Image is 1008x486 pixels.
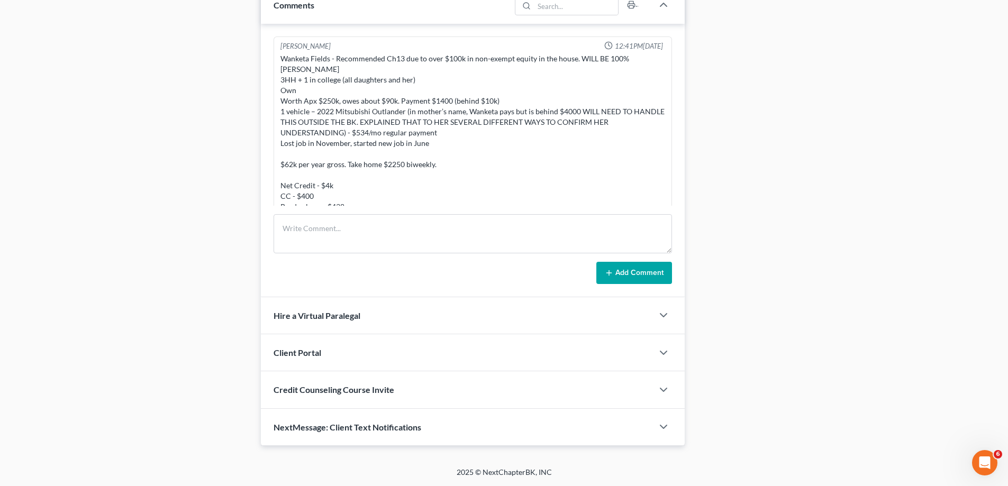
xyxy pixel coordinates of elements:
[203,467,806,486] div: 2025 © NextChapterBK, INC
[274,422,421,432] span: NextMessage: Client Text Notifications
[274,347,321,357] span: Client Portal
[280,53,665,286] div: Wanketa Fields - Recommended Ch13 due to over $100k in non-exempt equity in the house. WILL BE 10...
[615,41,663,51] span: 12:41PM[DATE]
[274,384,394,395] span: Credit Counseling Course Invite
[274,310,360,320] span: Hire a Virtual Paralegal
[596,262,672,284] button: Add Comment
[994,450,1002,459] span: 6
[972,450,997,475] iframe: Intercom live chat
[280,41,331,51] div: [PERSON_NAME]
